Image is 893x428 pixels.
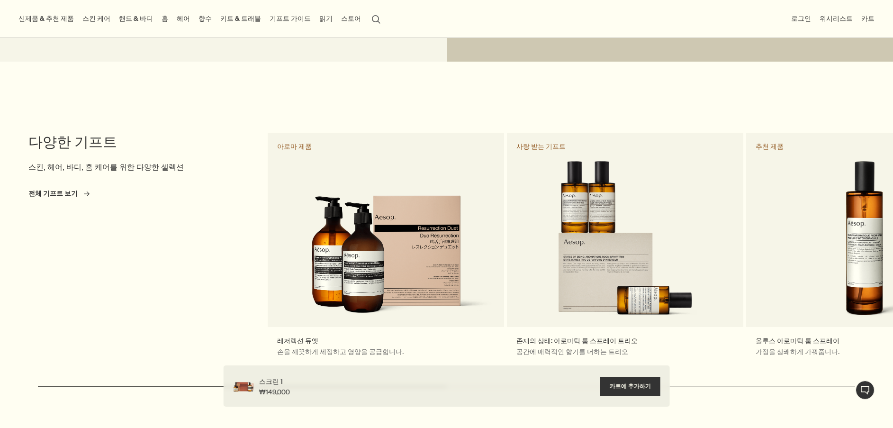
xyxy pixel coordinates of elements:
a: 존재의 상태: 아로마틱 룸 스프레이 트리오공간에 매력적인 향기를 더하는 트리오Aromatique Room Spray Trio사랑 받는 기프트 [507,133,743,374]
img: Four formulations alongside a recycled cardboard gift box. [233,375,254,397]
a: 헤어 [175,12,192,25]
h2: 다양한 기프트 [28,133,246,152]
span: 스크린 1 [259,377,282,387]
a: 핸드 & 바디 [117,12,155,25]
a: 스킨 케어 [81,12,112,25]
a: 향수 [197,12,214,25]
a: 기프트 가이드 [268,12,313,25]
button: 카트에 추가하기 - ₩149,000 [600,377,660,396]
a: 키트 & 트래블 [218,12,263,25]
button: 검색창 열기 [368,9,385,27]
a: 레저렉션 듀엣손을 깨끗하게 세정하고 영양을 공급합니다.Resurrection Duet in outer carton 아로마 제품 [268,133,504,374]
button: 카트 [859,12,876,25]
span: ₩149,000 [259,388,289,397]
p: 스킨, 헤어, 바디, 홈 케어를 위한 다양한 셀렉션 [28,161,246,173]
button: 1:1 채팅 상담 [856,381,875,400]
button: 로그인 [789,12,813,25]
a: 위시리스트 [818,12,855,25]
a: 홈 [160,12,170,25]
button: 스토어 [339,12,363,25]
button: 신제품 & 추천 제품 [17,12,76,25]
a: 전체 기프트 보기 [28,189,90,198]
a: 읽기 [317,12,334,25]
